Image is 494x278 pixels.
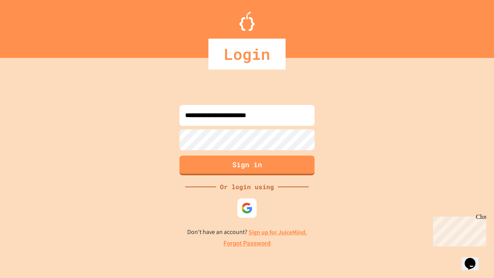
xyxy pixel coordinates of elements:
a: Forgot Password [223,239,271,248]
p: Don't have an account? [187,227,307,237]
div: Or login using [216,182,278,192]
iframe: chat widget [462,247,486,270]
div: Chat with us now!Close [3,3,53,49]
img: Logo.svg [239,12,255,31]
button: Sign in [179,156,315,175]
iframe: chat widget [430,214,486,246]
div: Login [208,39,286,69]
a: Sign up for JuiceMind. [249,228,307,236]
img: google-icon.svg [241,202,253,214]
